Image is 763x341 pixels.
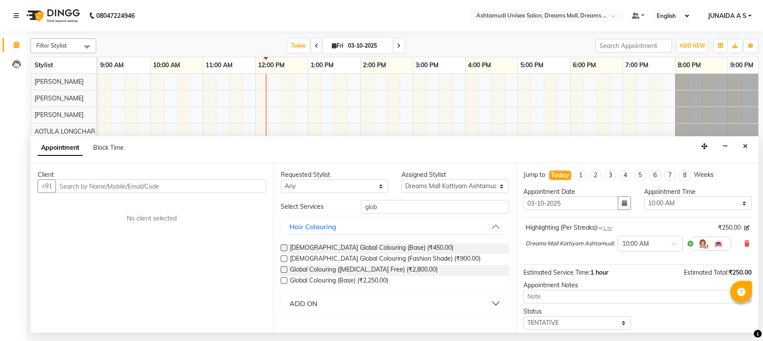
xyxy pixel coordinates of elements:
iframe: chat widget [726,306,754,332]
small: for [597,225,612,231]
span: [DEMOGRAPHIC_DATA] Global Colouring (Fashion Shade) (₹900.00) [290,254,481,265]
a: 2:00 PM [361,59,388,72]
button: ADD ON [284,296,505,311]
button: +91 [38,179,56,193]
span: JUNAIDA A S [708,11,746,21]
div: No client selected [59,214,245,223]
div: Appointment Notes [523,281,752,290]
div: Hair Colouring [289,221,336,232]
a: 10:00 AM [151,59,182,72]
i: Edit price [744,225,749,231]
button: Hair Colouring [284,219,505,234]
li: 8 [679,170,690,180]
a: 8:00 PM [676,59,703,72]
span: Global Colouring ([MEDICAL_DATA] Free) (₹2,800.00) [290,265,438,276]
span: [PERSON_NAME] [35,78,84,86]
li: 7 [664,170,676,180]
span: Block Time [93,144,124,152]
a: 5:00 PM [518,59,546,72]
a: 12:00 PM [256,59,287,72]
div: Select Services [274,202,355,211]
a: 9:00 PM [728,59,756,72]
button: Close [739,140,752,153]
span: Today [288,39,310,52]
li: 5 [634,170,646,180]
span: 1 hour [590,269,608,276]
a: 3:00 PM [413,59,441,72]
input: Search Appointment [596,39,672,52]
div: Requested Stylist [281,170,388,179]
span: Appointment [38,140,83,156]
span: Filter Stylist [36,42,67,49]
img: Interior.png [713,238,724,249]
span: Global Colouring (Base) (₹2,250.00) [290,276,388,287]
span: [DEMOGRAPHIC_DATA] Global Colouring (Base) (₹450.00) [290,243,453,254]
input: Search by Name/Mobile/Email/Code [56,179,266,193]
span: Estimated Service Time: [523,269,590,276]
span: Stylist [35,61,53,69]
span: [PERSON_NAME] [35,111,84,119]
div: Appointment Time [644,187,752,196]
div: Client [38,170,266,179]
li: 1 [575,170,586,180]
li: 3 [605,170,616,180]
span: Fri [330,42,345,49]
a: 1:00 PM [308,59,336,72]
a: 4:00 PM [466,59,493,72]
div: Weeks [694,170,714,179]
a: 7:00 PM [623,59,651,72]
a: 11:00 AM [203,59,235,72]
input: 2025-10-03 [345,39,389,52]
div: ADD ON [289,298,317,309]
input: Search by service name [361,200,509,214]
div: Assigned Stylist [401,170,509,179]
div: Highlighting (Per Streaks) [526,223,612,232]
span: ₹250.00 [728,269,752,276]
img: logo [22,3,82,28]
b: 08047224946 [96,3,135,28]
span: Estimated Total: [684,269,728,276]
span: ₹250.00 [718,223,741,232]
span: AOTULA LONGCHAR [35,127,95,135]
li: 4 [620,170,631,180]
span: Dreams Mall Kottiyam Ashtamudi [526,239,614,248]
span: 1 hr [603,225,612,231]
button: ADD NEW [677,40,707,52]
div: Status [523,307,631,316]
div: Today [551,171,569,180]
input: yyyy-mm-dd [523,196,618,210]
span: ADD NEW [679,42,705,49]
a: 6:00 PM [571,59,598,72]
li: 2 [590,170,601,180]
div: Jump to [523,170,545,179]
div: Appointment Date [523,187,631,196]
li: 6 [649,170,661,180]
span: [PERSON_NAME] [35,94,84,102]
a: 9:00 AM [98,59,126,72]
img: Hairdresser.png [697,238,708,249]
